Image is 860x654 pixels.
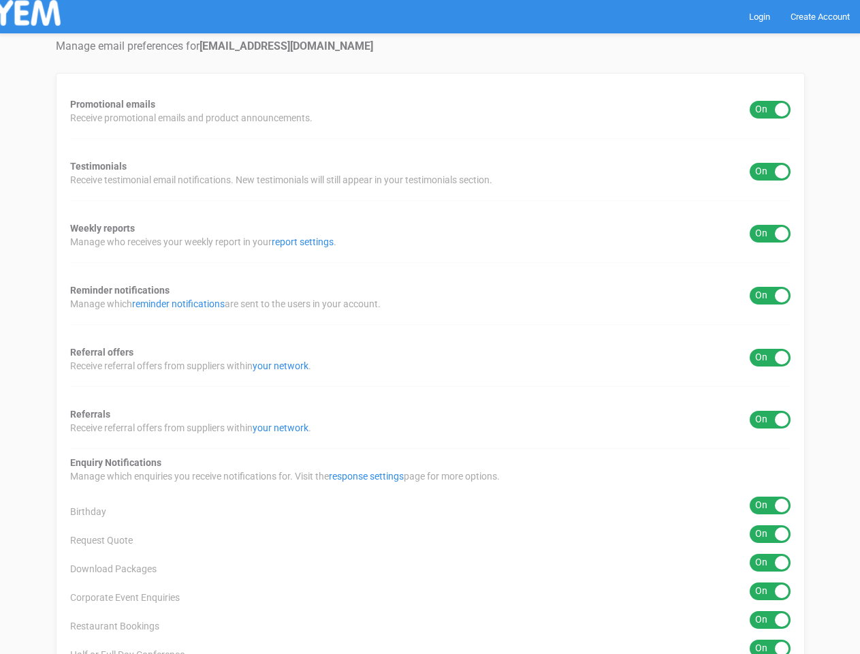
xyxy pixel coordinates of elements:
span: Corporate Event Enquiries [70,591,180,604]
strong: Testimonials [70,161,127,172]
span: Request Quote [70,533,133,547]
strong: Reminder notifications [70,285,170,296]
span: Manage who receives your weekly report in your . [70,235,336,249]
span: Receive promotional emails and product announcements. [70,111,313,125]
strong: [EMAIL_ADDRESS][DOMAIN_NAME] [200,40,373,52]
a: reminder notifications [132,298,225,309]
strong: Enquiry Notifications [70,457,161,468]
a: your network [253,360,308,371]
span: Receive testimonial email notifications. New testimonials will still appear in your testimonials ... [70,173,492,187]
strong: Promotional emails [70,99,155,110]
span: Receive referral offers from suppliers within . [70,359,311,373]
a: report settings [272,236,334,247]
span: Manage which enquiries you receive notifications for. Visit the page for more options. [70,469,500,483]
h4: Manage email preferences for [56,40,805,52]
strong: Referral offers [70,347,133,358]
strong: Referrals [70,409,110,420]
span: Restaurant Bookings [70,619,159,633]
span: Receive referral offers from suppliers within . [70,421,311,435]
span: Manage which are sent to the users in your account. [70,297,381,311]
a: response settings [329,471,404,482]
strong: Weekly reports [70,223,135,234]
span: Download Packages [70,562,157,576]
a: your network [253,422,308,433]
span: Birthday [70,505,106,518]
